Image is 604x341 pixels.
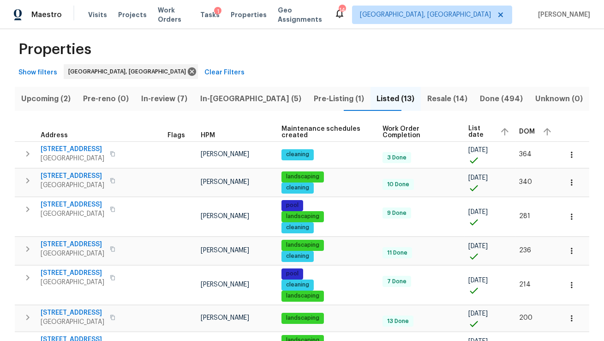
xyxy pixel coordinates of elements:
span: [DATE] [468,277,488,284]
span: landscaping [282,292,323,300]
span: [DATE] [468,243,488,250]
span: 13 Done [383,317,413,325]
span: [STREET_ADDRESS] [41,268,104,278]
span: [GEOGRAPHIC_DATA], [GEOGRAPHIC_DATA] [68,67,190,76]
span: [DATE] [468,147,488,153]
span: Properties [231,10,267,19]
span: [DATE] [468,311,488,317]
div: [GEOGRAPHIC_DATA], [GEOGRAPHIC_DATA] [64,64,198,79]
span: Projects [118,10,147,19]
span: Tasks [200,12,220,18]
button: Show filters [15,64,61,81]
span: [STREET_ADDRESS] [41,171,104,181]
span: Unknown (0) [535,92,584,105]
span: cleaning [282,252,313,260]
span: Visits [88,10,107,19]
span: In-review (7) [141,92,188,105]
span: Maintenance schedules created [281,126,367,139]
span: [PERSON_NAME] [201,151,249,158]
span: Show filters [18,67,57,79]
span: [PERSON_NAME] [534,10,590,19]
span: [PERSON_NAME] [201,179,249,185]
span: 9 Done [383,209,410,217]
span: Maestro [31,10,62,19]
span: landscaping [282,173,323,181]
span: pool [282,201,302,209]
span: cleaning [282,224,313,231]
span: 11 Done [383,249,411,257]
span: [PERSON_NAME] [201,315,249,321]
span: cleaning [282,184,313,192]
span: 340 [519,179,532,185]
span: Properties [18,45,91,54]
span: [STREET_ADDRESS] [41,145,104,154]
span: 281 [519,213,530,219]
span: 364 [519,151,532,158]
span: landscaping [282,241,323,249]
span: 3 Done [383,154,410,162]
span: [PERSON_NAME] [201,281,249,288]
span: Clear Filters [204,67,245,79]
span: 10 Done [383,181,413,189]
span: In-[GEOGRAPHIC_DATA] (5) [199,92,302,105]
span: Work Orders [158,6,189,24]
span: Upcoming (2) [20,92,71,105]
span: Geo Assignments [278,6,323,24]
span: 236 [519,247,531,254]
span: [GEOGRAPHIC_DATA] [41,278,104,287]
span: [GEOGRAPHIC_DATA] [41,181,104,190]
span: Resale (14) [426,92,468,105]
span: Address [41,132,68,139]
span: [DATE] [468,209,488,215]
span: Pre-reno (0) [82,92,129,105]
span: landscaping [282,314,323,322]
span: [GEOGRAPHIC_DATA] [41,317,104,327]
span: Listed (13) [376,92,415,105]
div: 14 [339,6,345,15]
span: [DATE] [468,175,488,181]
span: cleaning [282,281,313,289]
span: 7 Done [383,278,410,286]
span: [GEOGRAPHIC_DATA] [41,154,104,163]
span: [STREET_ADDRESS] [41,240,104,249]
span: [STREET_ADDRESS] [41,200,104,209]
span: HPM [201,132,215,139]
span: pool [282,270,302,278]
span: [GEOGRAPHIC_DATA], [GEOGRAPHIC_DATA] [360,10,491,19]
span: [PERSON_NAME] [201,247,249,254]
span: 200 [519,315,532,321]
span: [PERSON_NAME] [201,213,249,219]
span: Work Order Completion [383,126,453,139]
span: landscaping [282,213,323,220]
span: DOM [519,128,535,135]
button: Clear Filters [201,64,248,81]
span: [GEOGRAPHIC_DATA] [41,249,104,258]
span: 214 [519,281,531,288]
span: List date [468,125,492,138]
span: [STREET_ADDRESS] [41,308,104,317]
span: Pre-Listing (1) [313,92,365,105]
span: Flags [167,132,185,139]
div: 1 [214,7,221,16]
span: [GEOGRAPHIC_DATA] [41,209,104,219]
span: cleaning [282,151,313,158]
span: Done (494) [479,92,523,105]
